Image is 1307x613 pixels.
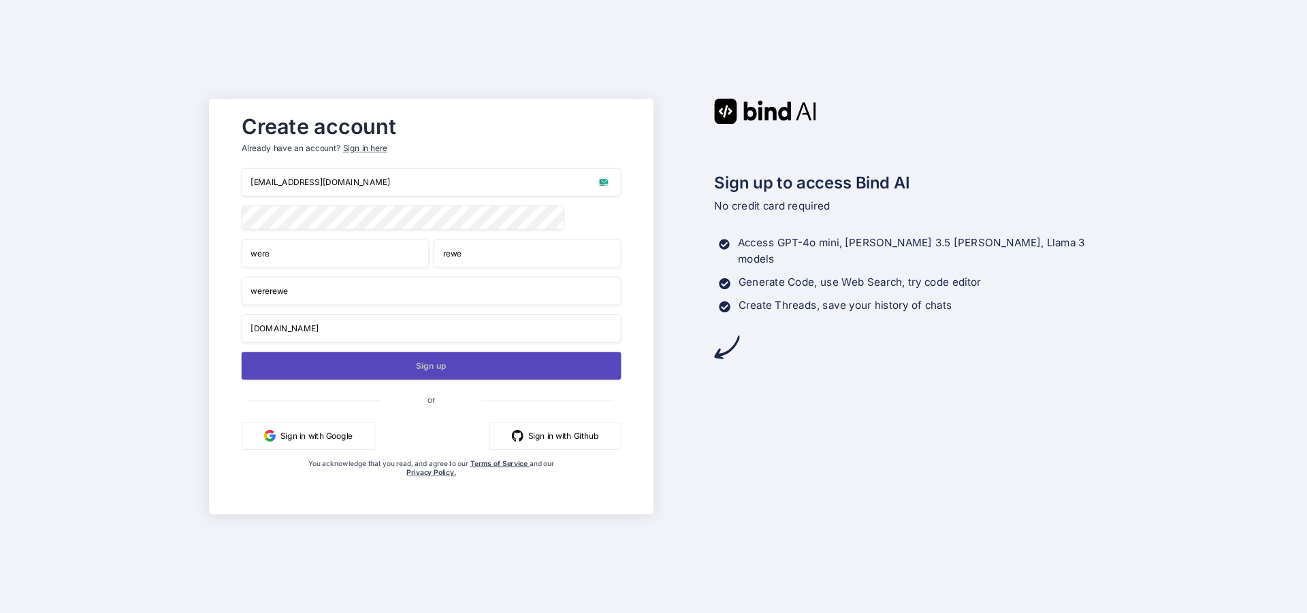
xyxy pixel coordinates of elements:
[242,239,429,267] input: First Name
[739,274,981,291] p: Generate Code, use Web Search, try code editor
[242,143,622,154] p: Already have an account?
[242,422,375,450] button: Sign in with Google
[714,198,1098,214] p: No credit card required
[242,117,622,135] h2: Create account
[739,297,952,314] p: Create Threads, save your history of chats
[242,277,622,305] input: Your company name
[242,352,622,380] button: Sign up
[242,168,622,197] input: Email
[406,468,456,477] a: Privacy Policy.
[714,99,816,124] img: Bind AI logo
[343,143,387,154] div: Sign in here
[714,170,1098,195] h2: Sign up to access Bind AI
[434,239,621,267] input: Last Name
[264,430,276,442] img: google
[738,235,1098,268] p: Access GPT-4o mini, [PERSON_NAME] 3.5 [PERSON_NAME], Llama 3 models
[489,422,622,450] button: Sign in with Github
[381,385,481,414] span: or
[242,314,622,343] input: Company website
[512,430,523,442] img: github
[470,459,530,467] a: Terms of Service
[714,335,739,360] img: arrow
[305,459,558,505] div: You acknowledge that you read, and agree to our and our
